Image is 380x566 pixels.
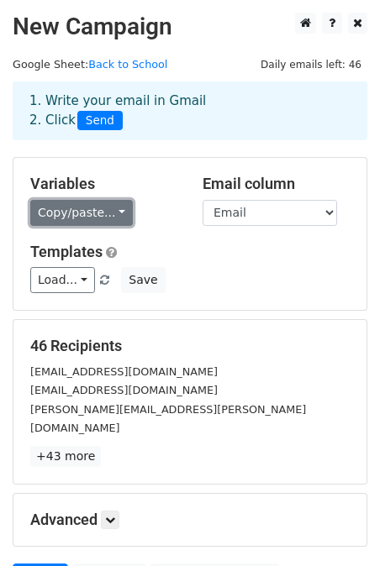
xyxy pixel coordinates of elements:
small: [EMAIL_ADDRESS][DOMAIN_NAME] [30,365,218,378]
a: Daily emails left: 46 [255,58,367,71]
a: +43 more [30,446,101,467]
h5: Email column [203,175,350,193]
h5: Advanced [30,511,350,529]
a: Templates [30,243,103,260]
small: [EMAIL_ADDRESS][DOMAIN_NAME] [30,384,218,396]
small: Google Sheet: [13,58,167,71]
span: Send [77,111,123,131]
span: Daily emails left: 46 [255,55,367,74]
a: Load... [30,267,95,293]
h5: Variables [30,175,177,193]
h2: New Campaign [13,13,367,41]
a: Copy/paste... [30,200,133,226]
small: [PERSON_NAME][EMAIL_ADDRESS][PERSON_NAME][DOMAIN_NAME] [30,403,306,435]
a: Back to School [88,58,167,71]
iframe: Chat Widget [296,485,380,566]
button: Save [121,267,165,293]
div: 1. Write your email in Gmail 2. Click [17,92,363,130]
h5: 46 Recipients [30,337,350,355]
